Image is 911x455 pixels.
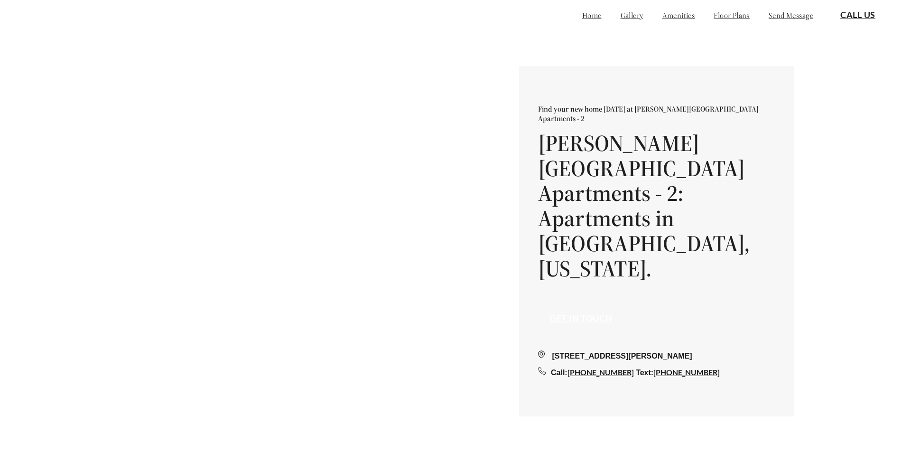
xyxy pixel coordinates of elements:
[828,4,887,26] button: Call Us
[653,368,720,377] a: [PHONE_NUMBER]
[621,10,643,20] a: gallery
[550,313,613,323] a: Get in touch
[636,369,653,377] span: Text:
[714,10,750,20] a: floor plans
[538,104,775,123] p: Find your new home [DATE] at [PERSON_NAME][GEOGRAPHIC_DATA] Apartments - 2
[567,368,634,377] a: [PHONE_NUMBER]
[538,307,624,329] button: Get in touch
[551,369,567,377] span: Call:
[769,10,813,20] a: send message
[840,10,875,20] a: Call Us
[538,351,775,362] div: [STREET_ADDRESS][PERSON_NAME]
[662,10,695,20] a: amenities
[538,131,775,281] h1: [PERSON_NAME][GEOGRAPHIC_DATA] Apartments - 2: Apartments in [GEOGRAPHIC_DATA], [US_STATE].
[582,10,602,20] a: home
